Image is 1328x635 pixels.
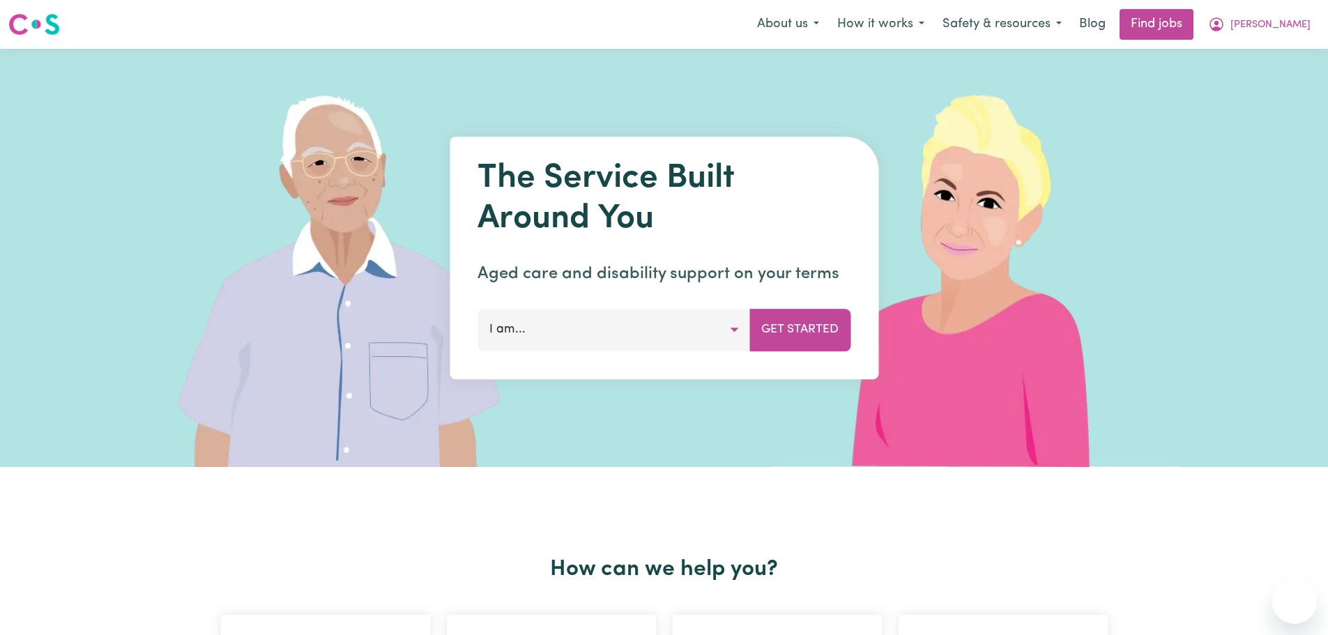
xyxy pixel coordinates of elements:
[748,10,828,39] button: About us
[828,10,933,39] button: How it works
[1199,10,1320,39] button: My Account
[213,556,1116,583] h2: How can we help you?
[1071,9,1114,40] a: Blog
[478,261,850,286] p: Aged care and disability support on your terms
[1120,9,1193,40] a: Find jobs
[933,10,1071,39] button: Safety & resources
[478,159,850,239] h1: The Service Built Around You
[1272,579,1317,624] iframe: Button to launch messaging window
[8,12,60,37] img: Careseekers logo
[478,309,750,351] button: I am...
[8,8,60,40] a: Careseekers logo
[749,309,850,351] button: Get Started
[1230,17,1311,33] span: [PERSON_NAME]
